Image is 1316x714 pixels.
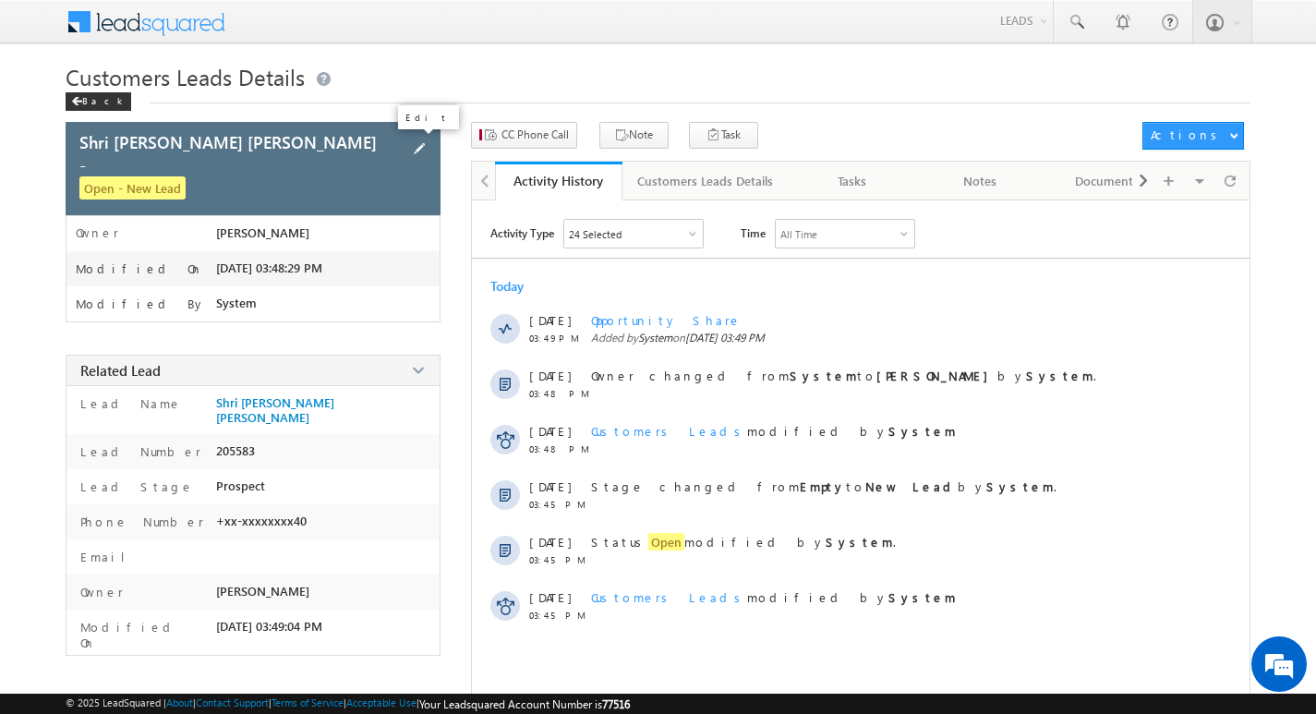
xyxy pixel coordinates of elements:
[529,443,585,454] span: 03:48 PM
[591,533,896,551] span: Status modified by .
[622,162,790,200] a: Customers Leads Details
[569,228,622,240] div: 24 Selected
[529,312,571,328] span: [DATE]
[76,443,201,459] label: Lead Number
[216,225,309,240] span: [PERSON_NAME]
[1151,127,1224,143] div: Actions
[405,111,452,124] p: Edit
[529,368,571,383] span: [DATE]
[648,533,684,551] span: Open
[216,395,430,425] a: Shri [PERSON_NAME] [PERSON_NAME]
[76,395,182,411] label: Lead Name
[685,331,765,345] span: [DATE] 03:49 PM
[529,388,585,399] span: 03:48 PM
[272,696,344,708] a: Terms of Service
[76,584,124,599] label: Owner
[196,696,269,708] a: Contact Support
[76,514,204,529] label: Phone Number
[76,296,206,311] label: Modified By
[76,261,203,276] label: Modified On
[529,589,571,605] span: [DATE]
[66,696,630,711] span: © 2025 LeadSquared | | | | |
[888,589,956,605] strong: System
[419,697,630,711] span: Your Leadsquared Account Number is
[790,368,857,383] strong: System
[638,331,672,345] span: System
[76,619,206,650] label: Modified On
[216,619,322,634] span: [DATE] 03:49:04 PM
[637,170,773,192] div: Customers Leads Details
[529,499,585,510] span: 03:45 PM
[591,312,742,328] span: Opportunity Share
[865,478,958,494] strong: New Lead
[216,296,257,310] span: System
[986,478,1054,494] strong: System
[1059,170,1155,192] div: Documents
[80,361,161,380] span: Related Lead
[804,170,900,192] div: Tasks
[216,514,307,528] span: +xx-xxxxxxxx40
[790,162,917,200] a: Tasks
[564,220,703,248] div: Owner Changed,Status Changed,Stage Changed,Source Changed,Notes & 19 more..
[591,589,956,605] span: modified by
[917,162,1044,200] a: Notes
[529,610,585,621] span: 03:45 PM
[66,92,131,111] div: Back
[216,478,265,493] span: Prospect
[509,172,609,189] div: Activity History
[591,423,956,439] span: modified by
[689,122,758,149] button: Task
[471,122,577,149] button: CC Phone Call
[932,170,1028,192] div: Notes
[529,534,571,550] span: [DATE]
[166,696,193,708] a: About
[66,62,305,91] span: Customers Leads Details
[888,423,956,439] strong: System
[529,478,571,494] span: [DATE]
[76,225,119,240] label: Owner
[1142,122,1244,150] button: Actions
[346,696,417,708] a: Acceptable Use
[529,333,585,344] span: 03:49 PM
[501,127,569,143] span: CC Phone Call
[529,423,571,439] span: [DATE]
[876,368,997,383] strong: [PERSON_NAME]
[79,176,186,200] span: Open - New Lead
[79,130,385,176] span: Shri [PERSON_NAME] [PERSON_NAME] -
[591,331,1199,345] span: Added by on
[826,534,893,550] strong: System
[599,122,669,149] button: Note
[490,219,554,247] span: Activity Type
[602,697,630,711] span: 77516
[1026,368,1093,383] strong: System
[490,277,550,295] div: Today
[495,162,622,200] a: Activity History
[800,478,846,494] strong: Empty
[76,478,194,494] label: Lead Stage
[529,554,585,565] span: 03:45 PM
[1044,162,1172,200] a: Documents
[741,219,766,247] span: Time
[591,589,747,605] span: Customers Leads
[591,423,747,439] span: Customers Leads
[591,368,1096,383] span: Owner changed from to by .
[780,228,817,240] div: All Time
[591,478,1056,494] span: Stage changed from to by .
